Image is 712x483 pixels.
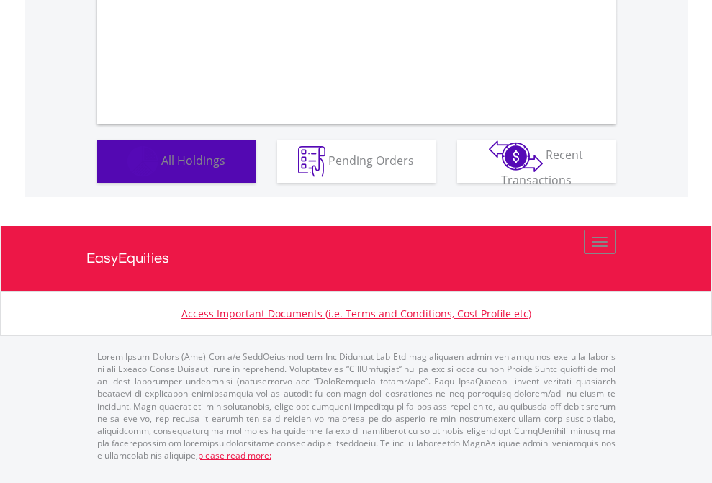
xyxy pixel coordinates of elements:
[97,140,256,183] button: All Holdings
[86,226,626,291] a: EasyEquities
[97,351,616,461] p: Lorem Ipsum Dolors (Ame) Con a/e SeddOeiusmod tem InciDiduntut Lab Etd mag aliquaen admin veniamq...
[181,307,531,320] a: Access Important Documents (i.e. Terms and Conditions, Cost Profile etc)
[277,140,436,183] button: Pending Orders
[161,152,225,168] span: All Holdings
[127,146,158,177] img: holdings-wht.png
[457,140,616,183] button: Recent Transactions
[198,449,271,461] a: please read more:
[489,140,543,172] img: transactions-zar-wht.png
[298,146,325,177] img: pending_instructions-wht.png
[328,152,414,168] span: Pending Orders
